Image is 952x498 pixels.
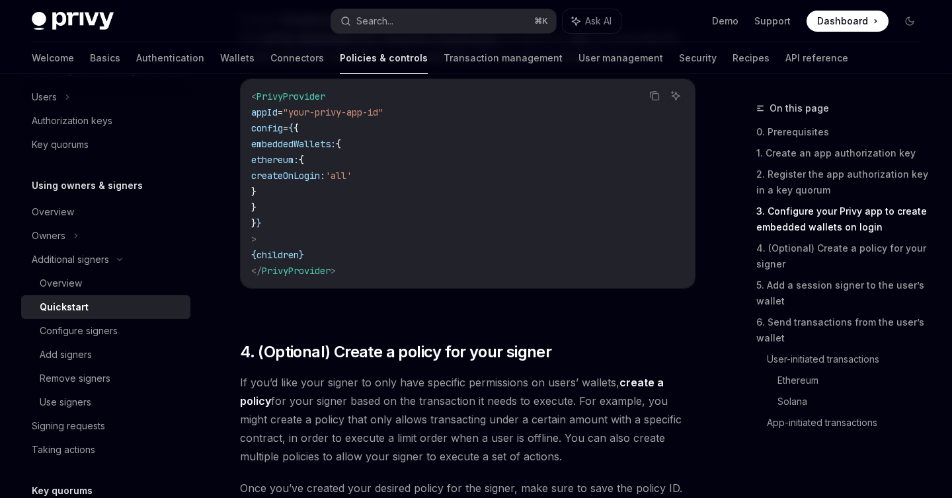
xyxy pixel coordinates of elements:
a: Recipes [733,42,770,74]
div: Use signers [40,394,91,410]
div: Users [32,89,57,105]
a: Support [754,15,791,28]
div: Key quorums [32,137,89,153]
a: Configure signers [21,319,190,343]
span: Ask AI [585,15,612,28]
a: User management [578,42,663,74]
a: Solana [777,391,931,412]
a: Quickstart [21,295,190,319]
span: "your-privy-app-id" [283,106,383,118]
img: dark logo [32,12,114,30]
a: 1. Create an app authorization key [756,143,931,164]
a: Authentication [136,42,204,74]
a: App-initiated transactions [767,412,931,433]
span: children [257,249,299,261]
a: Connectors [270,42,324,74]
a: 4. (Optional) Create a policy for your signer [756,238,931,275]
span: ethereum: [251,154,299,166]
a: Use signers [21,390,190,414]
a: User-initiated transactions [767,349,931,370]
a: 3. Configure your Privy app to create embedded wallets on login [756,201,931,238]
div: Overview [32,204,74,220]
span: = [283,122,288,134]
div: Overview [40,275,82,291]
a: Signing requests [21,414,190,438]
span: config [251,122,283,134]
a: Add signers [21,343,190,367]
span: appId [251,106,278,118]
a: 5. Add a session signer to the user’s wallet [756,275,931,312]
a: 0. Prerequisites [756,122,931,143]
button: Toggle dark mode [899,11,920,32]
span: PrivyProvider [262,265,331,277]
h5: Using owners & signers [32,178,143,194]
div: Search... [356,13,393,29]
div: Remove signers [40,371,110,386]
a: Key quorums [21,133,190,157]
span: } [299,249,304,261]
div: Configure signers [40,323,118,339]
div: Additional signers [32,252,109,267]
a: Demo [712,15,738,28]
span: > [331,265,336,277]
span: 'all' [325,170,352,182]
a: Transaction management [444,42,563,74]
span: } [257,217,262,229]
a: Authorization keys [21,109,190,133]
button: Ask AI [667,87,684,104]
a: 2. Register the app authorization key in a key quorum [756,164,931,201]
span: createOnLogin: [251,170,325,182]
div: Authorization keys [32,113,112,129]
span: > [251,233,257,245]
span: { [251,249,257,261]
span: 4. (Optional) Create a policy for your signer [240,341,551,363]
span: Dashboard [817,15,868,28]
span: { [294,122,299,134]
a: 6. Send transactions from the user’s wallet [756,312,931,349]
span: embeddedWallets: [251,138,336,150]
a: Remove signers [21,367,190,390]
div: Owners [32,228,65,244]
button: Copy the contents from the code block [646,87,663,104]
span: } [251,217,257,229]
a: Taking actions [21,438,190,462]
a: Overview [21,271,190,295]
a: Overview [21,200,190,224]
span: < [251,90,257,102]
span: { [336,138,341,150]
span: PrivyProvider [257,90,325,102]
span: } [251,186,257,197]
a: Security [679,42,717,74]
span: = [278,106,283,118]
a: Wallets [220,42,255,74]
span: } [251,201,257,213]
a: Welcome [32,42,74,74]
div: Taking actions [32,442,95,458]
span: { [299,154,304,166]
a: Policies & controls [340,42,428,74]
a: Dashboard [807,11,889,32]
span: { [288,122,294,134]
div: Quickstart [40,299,89,315]
span: On this page [770,100,829,116]
a: Basics [90,42,120,74]
span: </ [251,265,262,277]
button: Search...⌘K [331,9,555,33]
div: Add signers [40,347,92,363]
a: API reference [785,42,848,74]
div: Signing requests [32,418,105,434]
span: If you’d like your signer to only have specific permissions on users’ wallets, for your signer ba... [240,373,695,466]
a: Ethereum [777,370,931,391]
button: Ask AI [563,9,621,33]
span: ⌘ K [534,16,548,26]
